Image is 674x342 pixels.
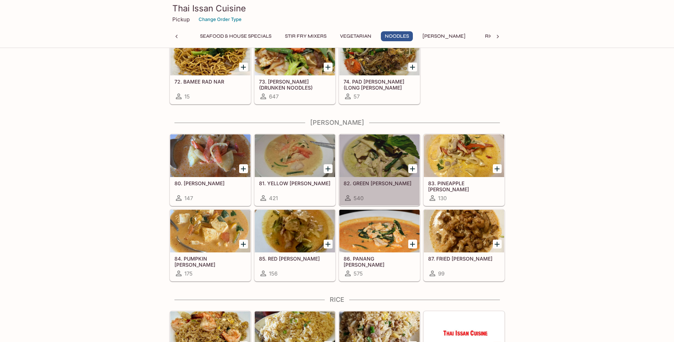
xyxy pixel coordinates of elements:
button: Add 84. PUMPKIN CURRY [239,240,248,249]
h5: 86. PANANG [PERSON_NAME] [344,256,415,267]
button: Add 81. YELLOW CURRY [324,164,333,173]
div: 74. PAD WOON SEN (LONG RICE NOODLE) [339,33,420,75]
button: Add 82. GREEN CURRY [408,164,417,173]
a: 80. [PERSON_NAME]147 [170,134,251,206]
h5: 72. BAMEE RAD NAR [174,79,246,85]
a: 86. PANANG [PERSON_NAME]575 [339,209,420,281]
a: 87. FRIED [PERSON_NAME]99 [424,209,505,281]
div: 85. RED CURRY [255,210,335,252]
div: 72. BAMEE RAD NAR [170,33,250,75]
span: 647 [269,93,279,100]
span: 15 [184,93,190,100]
button: Change Order Type [195,14,245,25]
a: 72. BAMEE RAD NAR15 [170,32,251,104]
span: 147 [184,195,193,202]
button: Add 87. FRIED CURRY [493,240,502,249]
span: 130 [438,195,447,202]
span: 421 [269,195,278,202]
button: Add 80. MASAMAN CURRY [239,164,248,173]
a: 74. PAD [PERSON_NAME] (LONG [PERSON_NAME] NOODLE)57 [339,32,420,104]
h5: 82. GREEN [PERSON_NAME] [344,180,415,186]
button: Add 73. KEE MAO (DRUNKEN NOODLES) [324,63,333,71]
span: 175 [184,270,193,277]
div: 80. MASAMAN CURRY [170,134,250,177]
a: 73. [PERSON_NAME] (DRUNKEN NOODLES)647 [254,32,335,104]
div: 84. PUMPKIN CURRY [170,210,250,252]
button: Add 74. PAD WOON SEN (LONG RICE NOODLE) [408,63,417,71]
a: 84. PUMPKIN [PERSON_NAME]175 [170,209,251,281]
span: 575 [354,270,363,277]
button: Stir Fry Mixers [281,31,330,41]
span: 99 [438,270,444,277]
div: 81. YELLOW CURRY [255,134,335,177]
button: Add 83. PINEAPPLE CURRY [493,164,502,173]
button: Noodles [381,31,413,41]
h5: 80. [PERSON_NAME] [174,180,246,186]
span: 156 [269,270,277,277]
div: 82. GREEN CURRY [339,134,420,177]
button: Seafood & House Specials [196,31,275,41]
button: Add 86. PANANG CURRY [408,240,417,249]
button: Add 85. RED CURRY [324,240,333,249]
button: Rice [475,31,507,41]
a: 81. YELLOW [PERSON_NAME]421 [254,134,335,206]
h5: 73. [PERSON_NAME] (DRUNKEN NOODLES) [259,79,331,90]
div: 73. KEE MAO (DRUNKEN NOODLES) [255,33,335,75]
h4: [PERSON_NAME] [169,119,505,127]
h3: Thai Issan Cuisine [172,3,502,14]
button: Add 72. BAMEE RAD NAR [239,63,248,71]
h5: 74. PAD [PERSON_NAME] (LONG [PERSON_NAME] NOODLE) [344,79,415,90]
h4: Rice [169,296,505,304]
span: 540 [354,195,363,202]
button: [PERSON_NAME] [419,31,469,41]
a: 82. GREEN [PERSON_NAME]540 [339,134,420,206]
div: 86. PANANG CURRY [339,210,420,252]
h5: 85. RED [PERSON_NAME] [259,256,331,262]
span: 57 [354,93,360,100]
a: 83. PINEAPPLE [PERSON_NAME]130 [424,134,505,206]
div: 83. PINEAPPLE CURRY [424,134,504,177]
div: 87. FRIED CURRY [424,210,504,252]
p: Pickup [172,16,190,23]
button: Vegetarian [336,31,375,41]
h5: 83. PINEAPPLE [PERSON_NAME] [428,180,500,192]
h5: 84. PUMPKIN [PERSON_NAME] [174,256,246,267]
h5: 87. FRIED [PERSON_NAME] [428,256,500,262]
a: 85. RED [PERSON_NAME]156 [254,209,335,281]
h5: 81. YELLOW [PERSON_NAME] [259,180,331,186]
